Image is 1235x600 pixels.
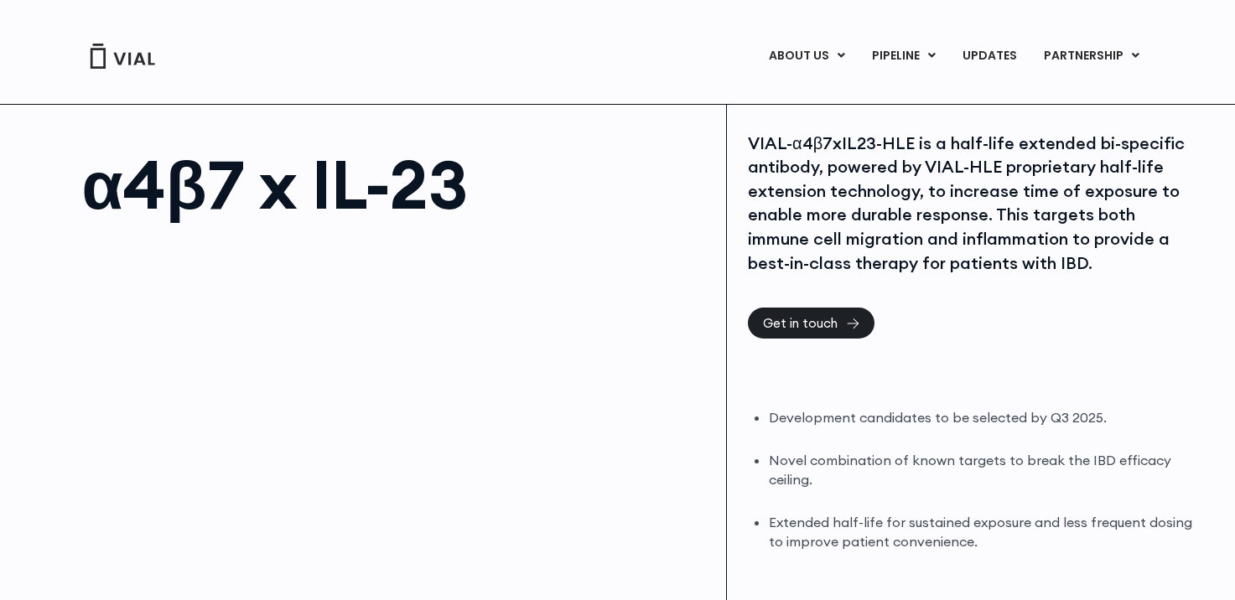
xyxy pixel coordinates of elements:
li: Novel combination of known targets to break the IBD efficacy ceiling. [769,451,1196,489]
img: Vial Logo [89,44,156,69]
li: Extended half-life for sustained exposure and less frequent dosing to improve patient convenience. [769,513,1196,551]
div: VIAL-α4β7xIL23-HLE is a half-life extended bi-specific antibody, powered by VIAL-HLE proprietary ... [748,132,1196,276]
h1: α4β7 x IL-23 [82,151,710,218]
li: Development candidates to be selected by Q3 2025. [769,408,1196,427]
a: UPDATES [949,42,1030,70]
a: PIPELINEMenu Toggle [859,42,948,70]
a: PARTNERSHIPMenu Toggle [1030,42,1153,70]
a: Get in touch [748,308,874,339]
a: ABOUT USMenu Toggle [755,42,858,70]
span: Get in touch [763,317,838,329]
